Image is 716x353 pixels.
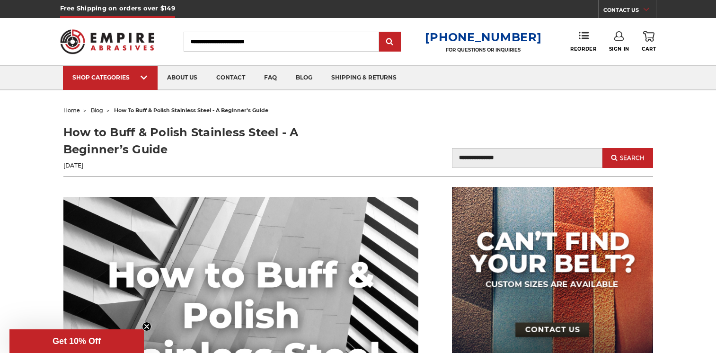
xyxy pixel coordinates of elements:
span: Search [620,155,645,161]
span: Cart [642,46,656,52]
a: [PHONE_NUMBER] [425,30,541,44]
a: about us [158,66,207,90]
a: faq [255,66,286,90]
span: Sign In [609,46,629,52]
input: Submit [380,33,399,52]
a: CONTACT US [603,5,656,18]
a: Cart [642,31,656,52]
img: Empire Abrasives [60,23,155,60]
button: Search [602,148,653,168]
span: Reorder [570,46,596,52]
a: blog [91,107,103,114]
h1: How to Buff & Polish Stainless Steel - A Beginner’s Guide [63,124,358,158]
a: Reorder [570,31,596,52]
a: blog [286,66,322,90]
a: shipping & returns [322,66,406,90]
div: SHOP CATEGORIES [72,74,148,81]
a: contact [207,66,255,90]
p: [DATE] [63,161,358,170]
a: home [63,107,80,114]
button: Close teaser [142,322,151,331]
span: how to buff & polish stainless steel - a beginner’s guide [114,107,268,114]
div: Get 10% OffClose teaser [9,329,144,353]
p: FOR QUESTIONS OR INQUIRIES [425,47,541,53]
span: Get 10% Off [53,336,101,346]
